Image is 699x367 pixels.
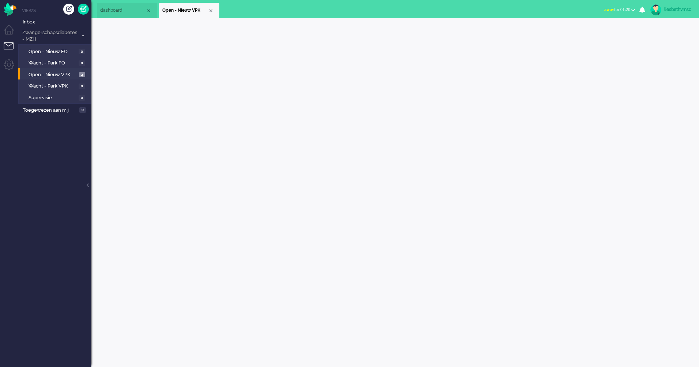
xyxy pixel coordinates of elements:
a: Open - Nieuw FO 0 [21,47,91,55]
a: Toegewezen aan mij 0 [21,106,91,114]
span: 4 [79,72,85,78]
img: flow_omnibird.svg [4,3,16,16]
span: Inbox [23,19,91,26]
a: Quick Ticket [78,4,89,15]
li: Admin menu [4,59,20,76]
span: 0 [79,49,85,55]
li: View [159,3,219,18]
button: awayfor 01:20 [600,4,639,15]
div: liesbethvmsc [664,6,692,13]
div: Close tab [146,8,152,14]
span: dashboard [100,7,146,14]
img: avatar [650,4,661,15]
span: Open - Nieuw VPK [162,7,208,14]
li: Views [22,7,91,14]
div: Creëer ticket [63,4,74,15]
span: Supervisie [29,94,77,101]
li: Dashboard [97,3,157,18]
span: 0 [79,60,85,66]
li: Dashboard menu [4,25,20,41]
span: Zwangerschapsdiabetes - MZH [21,29,78,43]
span: Wacht - Park FO [29,60,77,67]
a: Wacht - Park VPK 0 [21,82,91,90]
span: 0 [79,84,85,89]
span: for 01:20 [604,7,630,12]
a: Omnidesk [4,5,16,10]
span: 0 [79,107,86,113]
div: Close tab [208,8,214,14]
span: Wacht - Park VPK [29,83,77,90]
span: 0 [79,95,85,101]
span: away [604,7,614,12]
a: Supervisie 0 [21,93,91,101]
a: Open - Nieuw VPK 4 [21,70,91,78]
span: Toegewezen aan mij [23,107,77,114]
li: awayfor 01:20 [600,2,639,18]
li: Tickets menu [4,42,20,59]
span: Open - Nieuw VPK [29,71,77,78]
a: liesbethvmsc [649,4,692,15]
a: Wacht - Park FO 0 [21,59,91,67]
a: Inbox [21,18,91,26]
span: Open - Nieuw FO [29,48,77,55]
